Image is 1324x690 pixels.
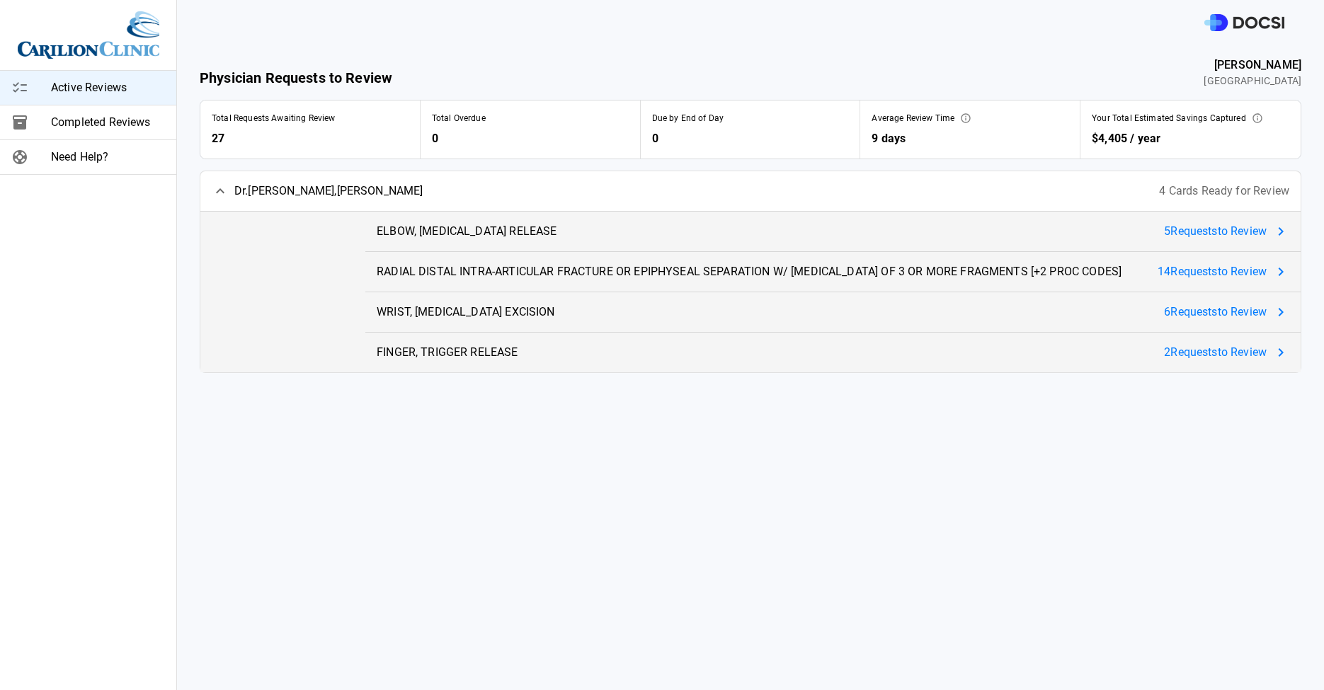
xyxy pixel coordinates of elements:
span: RADIAL DISTAL INTRA-ARTICULAR FRACTURE OR EPIPHYSEAL SEPARATION W/ [MEDICAL_DATA] OF 3 OR MORE FR... [377,263,1122,280]
span: Average Review Time [872,112,954,125]
span: Physician Requests to Review [200,67,392,88]
span: 5 Request s to Review [1164,223,1267,240]
span: ELBOW, [MEDICAL_DATA] RELEASE [377,223,557,240]
img: DOCSI Logo [1204,14,1284,32]
span: FINGER, TRIGGER RELEASE [377,344,518,361]
span: 27 [212,130,409,147]
span: Dr. [PERSON_NAME] , [PERSON_NAME] [234,183,423,200]
span: 0 [432,130,629,147]
span: Your Total Estimated Savings Captured [1092,112,1246,125]
span: Completed Reviews [51,114,165,131]
span: 9 days [872,130,1068,147]
span: 6 Request s to Review [1164,304,1267,321]
span: Total Requests Awaiting Review [212,112,336,125]
span: WRIST, [MEDICAL_DATA] EXCISION [377,304,555,321]
svg: This represents the average time it takes from when an optimization is ready for your review to w... [960,113,971,124]
img: Site Logo [18,11,159,59]
span: Due by End of Day [652,112,724,125]
span: 14 Request s to Review [1158,263,1267,280]
span: 4 Cards Ready for Review [1159,183,1289,200]
span: Need Help? [51,149,165,166]
span: [GEOGRAPHIC_DATA] [1204,74,1301,88]
span: 2 Request s to Review [1164,344,1267,361]
span: Total Overdue [432,112,486,125]
svg: This is the estimated annual impact of the preference card optimizations which you have approved.... [1252,113,1263,124]
span: 0 [652,130,849,147]
span: $4,405 / year [1092,132,1160,145]
span: Active Reviews [51,79,165,96]
span: [PERSON_NAME] [1204,57,1301,74]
